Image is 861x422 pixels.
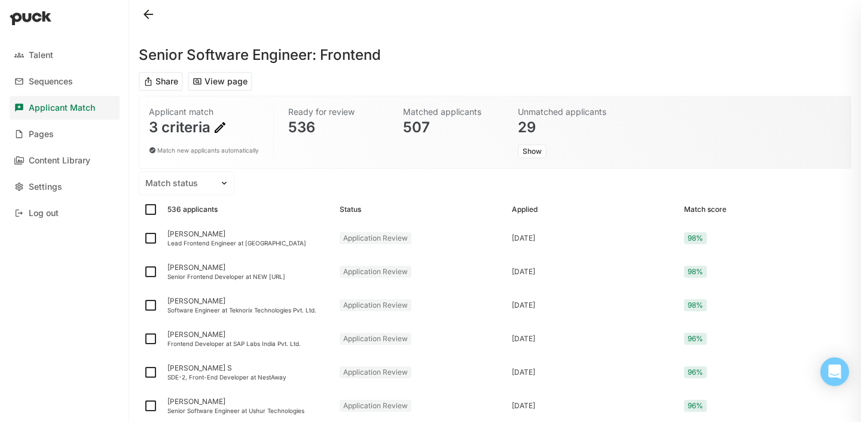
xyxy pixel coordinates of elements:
button: Share [139,72,183,91]
div: Application Review [340,333,411,345]
div: 96% [684,366,707,378]
div: SDE-2, Front-End Developer at NestAway [167,374,330,381]
div: Talent [29,50,53,60]
div: 98% [684,266,707,278]
div: Application Review [340,400,411,412]
div: Pages [29,129,54,139]
div: [PERSON_NAME] [167,297,330,305]
div: Open Intercom Messenger [820,357,849,386]
button: View page [188,72,252,91]
div: [DATE] [512,268,674,276]
div: 96% [684,400,707,412]
button: Show [518,144,546,159]
div: Unmatched applicants [518,106,616,118]
div: 29 [518,120,616,135]
div: Match score [684,205,726,214]
div: 96% [684,333,707,345]
div: Ready for review [288,106,386,118]
div: Application Review [340,299,411,311]
div: Applicant Match [29,103,95,113]
div: Log out [29,208,59,218]
div: [PERSON_NAME] [167,230,330,238]
div: 3 criteria [149,120,259,135]
div: 98% [684,299,707,311]
div: Sequences [29,77,73,87]
div: Application Review [340,266,411,278]
div: 536 applicants [167,205,218,214]
div: Software Engineer at Teknorix Technologies Pvt. Ltd. [167,306,330,314]
a: Applicant Match [10,96,120,120]
div: [PERSON_NAME] S [167,364,330,372]
div: Lead Frontend Engineer at [GEOGRAPHIC_DATA] [167,239,330,247]
div: Applicant match [149,106,259,118]
div: [PERSON_NAME] [167,263,330,272]
div: [DATE] [512,368,674,377]
div: Match new applicants automatically [149,144,259,156]
div: 98% [684,232,707,244]
div: [PERSON_NAME] [167,330,330,339]
div: [DATE] [512,335,674,343]
h1: Senior Software Engineer: Frontend [139,48,381,62]
div: Matched applicants [403,106,501,118]
div: [PERSON_NAME] [167,397,330,406]
div: 536 [288,120,386,135]
div: Status [340,205,361,214]
a: Sequences [10,69,120,93]
div: Settings [29,182,62,192]
div: Applied [512,205,538,214]
div: Senior Software Engineer at Ushur Technologies [167,407,330,414]
div: Application Review [340,366,411,378]
a: Talent [10,43,120,67]
a: Settings [10,175,120,199]
a: Pages [10,122,120,146]
div: Frontend Developer at SAP Labs India Pvt. Ltd. [167,340,330,347]
div: Content Library [29,156,90,166]
div: Application Review [340,232,411,244]
div: 507 [403,120,501,135]
a: Content Library [10,148,120,172]
div: [DATE] [512,301,674,309]
div: Senior Frontend Developer at NEW [URL] [167,273,330,280]
div: [DATE] [512,234,674,242]
div: [DATE] [512,402,674,410]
